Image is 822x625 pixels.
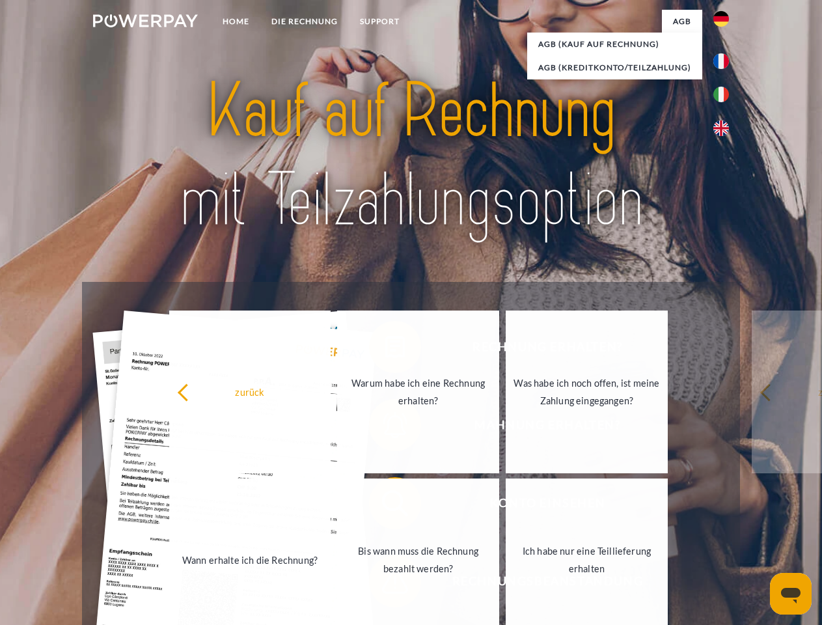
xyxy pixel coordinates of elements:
a: agb [662,10,702,33]
img: de [713,11,729,27]
img: en [713,120,729,136]
a: Home [212,10,260,33]
a: Was habe ich noch offen, ist meine Zahlung eingegangen? [506,311,668,473]
div: zurück [177,383,323,400]
iframe: Schaltfläche zum Öffnen des Messaging-Fensters [770,573,812,615]
div: Was habe ich noch offen, ist meine Zahlung eingegangen? [514,374,660,410]
img: fr [713,53,729,69]
a: SUPPORT [349,10,411,33]
img: it [713,87,729,102]
div: Warum habe ich eine Rechnung erhalten? [345,374,491,410]
img: logo-powerpay-white.svg [93,14,198,27]
a: AGB (Kauf auf Rechnung) [527,33,702,56]
a: AGB (Kreditkonto/Teilzahlung) [527,56,702,79]
div: Ich habe nur eine Teillieferung erhalten [514,542,660,577]
div: Bis wann muss die Rechnung bezahlt werden? [345,542,491,577]
a: DIE RECHNUNG [260,10,349,33]
img: title-powerpay_de.svg [124,62,698,249]
div: Wann erhalte ich die Rechnung? [177,551,323,568]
